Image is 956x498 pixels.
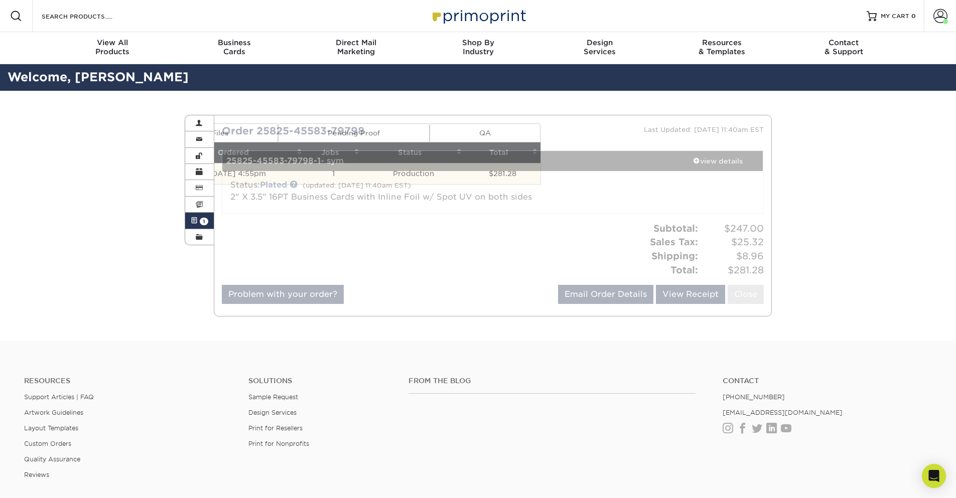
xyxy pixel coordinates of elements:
a: BusinessCards [173,32,295,64]
a: [PHONE_NUMBER] [723,393,785,401]
div: - sym [222,151,673,171]
small: Last Updated: [DATE] 11:40am EST [644,126,764,133]
span: Design [539,38,661,47]
span: Resources [661,38,783,47]
a: Artwork Guidelines [24,409,83,416]
a: Print for Nonprofits [248,440,309,447]
a: [EMAIL_ADDRESS][DOMAIN_NAME] [723,409,843,416]
span: $247.00 [701,222,764,236]
a: 2" X 3.5" 16PT Business Cards with Inline Foil w/ Spot UV on both sides [230,192,532,202]
a: View Receipt [656,285,725,304]
span: $281.28 [701,263,764,277]
span: 0 [911,13,916,20]
div: & Templates [661,38,783,56]
a: Plated [260,180,287,190]
a: Sample Request [248,393,298,401]
span: Direct Mail [295,38,417,47]
span: View All [52,38,174,47]
a: Contact [723,377,932,385]
strong: Total: [670,264,698,275]
a: Quality Assurance [24,455,80,463]
div: Services [539,38,661,56]
a: Print for Resellers [248,424,303,432]
h4: Solutions [248,377,393,385]
a: Problem with your order? [222,285,344,304]
a: Layout Templates [24,424,78,432]
a: Resources& Templates [661,32,783,64]
a: Custom Orders [24,440,71,447]
div: Order 25825-45583-79798 [214,123,493,138]
small: (updated: [DATE] 11:40am EST) [303,182,411,189]
a: View AllProducts [52,32,174,64]
span: 1 [200,218,208,225]
strong: Sales Tax: [650,236,698,247]
input: SEARCH PRODUCTS..... [41,10,139,22]
a: Close [728,285,764,304]
span: Business [173,38,295,47]
a: view details [673,151,763,171]
span: MY CART [881,12,909,21]
div: view details [673,156,763,166]
a: Shop ByIndustry [417,32,539,64]
div: Marketing [295,38,417,56]
a: Design Services [248,409,297,416]
div: & Support [783,38,905,56]
h4: Resources [24,377,233,385]
strong: Subtotal: [653,223,698,234]
a: DesignServices [539,32,661,64]
div: Status: [223,179,583,203]
div: Open Intercom Messenger [922,464,946,488]
h4: From the Blog [408,377,696,385]
a: 1 [185,213,214,229]
a: Direct MailMarketing [295,32,417,64]
img: Primoprint [428,5,528,27]
a: Support Articles | FAQ [24,393,94,401]
span: Shop By [417,38,539,47]
a: Email Order Details [558,285,653,304]
span: $8.96 [701,249,764,263]
strong: Shipping: [651,250,698,261]
a: Contact& Support [783,32,905,64]
div: Cards [173,38,295,56]
span: Contact [783,38,905,47]
span: $25.32 [701,235,764,249]
div: Industry [417,38,539,56]
div: Products [52,38,174,56]
strong: 25825-45583-79798-1 [226,156,321,165]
